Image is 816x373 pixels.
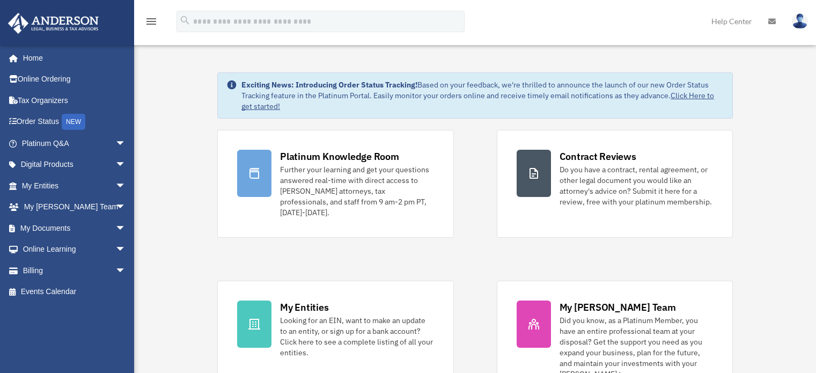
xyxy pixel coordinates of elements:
[560,301,676,314] div: My [PERSON_NAME] Team
[115,133,137,155] span: arrow_drop_down
[8,154,142,175] a: Digital Productsarrow_drop_down
[8,281,142,303] a: Events Calendar
[145,15,158,28] i: menu
[280,164,433,218] div: Further your learning and get your questions answered real-time with direct access to [PERSON_NAM...
[115,154,137,176] span: arrow_drop_down
[62,114,85,130] div: NEW
[280,315,433,358] div: Looking for an EIN, want to make an update to an entity, or sign up for a bank account? Click her...
[241,80,417,90] strong: Exciting News: Introducing Order Status Tracking!
[560,150,636,163] div: Contract Reviews
[8,90,142,111] a: Tax Organizers
[8,69,142,90] a: Online Ordering
[8,260,142,281] a: Billingarrow_drop_down
[8,111,142,133] a: Order StatusNEW
[792,13,808,29] img: User Pic
[280,301,328,314] div: My Entities
[115,196,137,218] span: arrow_drop_down
[560,164,713,207] div: Do you have a contract, rental agreement, or other legal document you would like an attorney's ad...
[179,14,191,26] i: search
[217,130,453,238] a: Platinum Knowledge Room Further your learning and get your questions answered real-time with dire...
[8,217,142,239] a: My Documentsarrow_drop_down
[115,217,137,239] span: arrow_drop_down
[8,47,137,69] a: Home
[241,79,724,112] div: Based on your feedback, we're thrilled to announce the launch of our new Order Status Tracking fe...
[241,91,714,111] a: Click Here to get started!
[115,175,137,197] span: arrow_drop_down
[8,239,142,260] a: Online Learningarrow_drop_down
[8,196,142,218] a: My [PERSON_NAME] Teamarrow_drop_down
[115,239,137,261] span: arrow_drop_down
[280,150,399,163] div: Platinum Knowledge Room
[8,133,142,154] a: Platinum Q&Aarrow_drop_down
[145,19,158,28] a: menu
[497,130,733,238] a: Contract Reviews Do you have a contract, rental agreement, or other legal document you would like...
[115,260,137,282] span: arrow_drop_down
[5,13,102,34] img: Anderson Advisors Platinum Portal
[8,175,142,196] a: My Entitiesarrow_drop_down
